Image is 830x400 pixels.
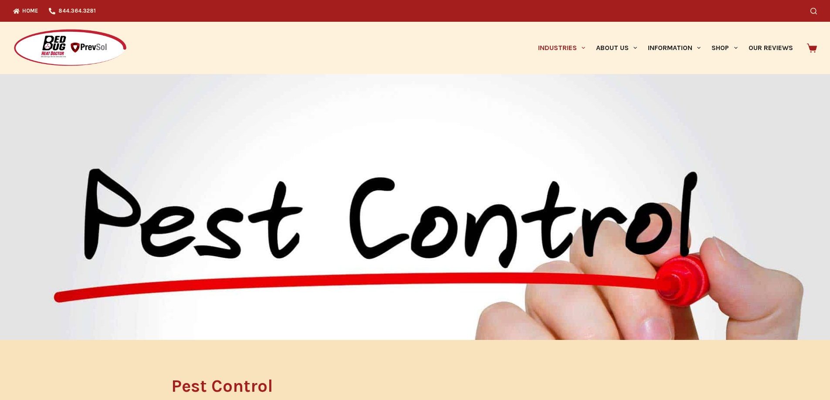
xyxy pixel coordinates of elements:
button: Search [810,8,817,14]
a: Our Reviews [743,22,798,74]
a: Shop [706,22,743,74]
h1: Pest Control [171,377,525,395]
a: About Us [590,22,642,74]
a: Information [643,22,706,74]
a: Industries [532,22,590,74]
img: Prevsol/Bed Bug Heat Doctor [13,29,127,67]
nav: Primary [532,22,798,74]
